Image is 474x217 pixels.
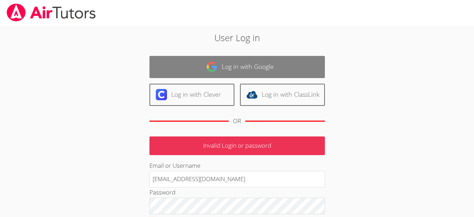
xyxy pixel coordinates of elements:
[109,31,365,44] h2: User Log in
[246,89,258,100] img: classlink-logo-d6bb404cc1216ec64c9a2012d9dc4662098be43eaf13dc465df04b49fa7ab582.svg
[149,84,234,106] a: Log in with Clever
[149,188,175,196] label: Password
[149,56,325,78] a: Log in with Google
[149,161,200,170] label: Email or Username
[206,61,218,72] img: google-logo-50288ca7cdecda66e5e0955fdab243c47b7ad437acaf1139b6f446037453330a.svg
[156,89,167,100] img: clever-logo-6eab21bc6e7a338710f1a6ff85c0baf02591cd810cc4098c63d3a4b26e2feb20.svg
[240,84,325,106] a: Log in with ClassLink
[233,116,241,126] div: OR
[149,136,325,155] p: Invalid Login or password
[6,4,96,21] img: airtutors_banner-c4298cdbf04f3fff15de1276eac7730deb9818008684d7c2e4769d2f7ddbe033.png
